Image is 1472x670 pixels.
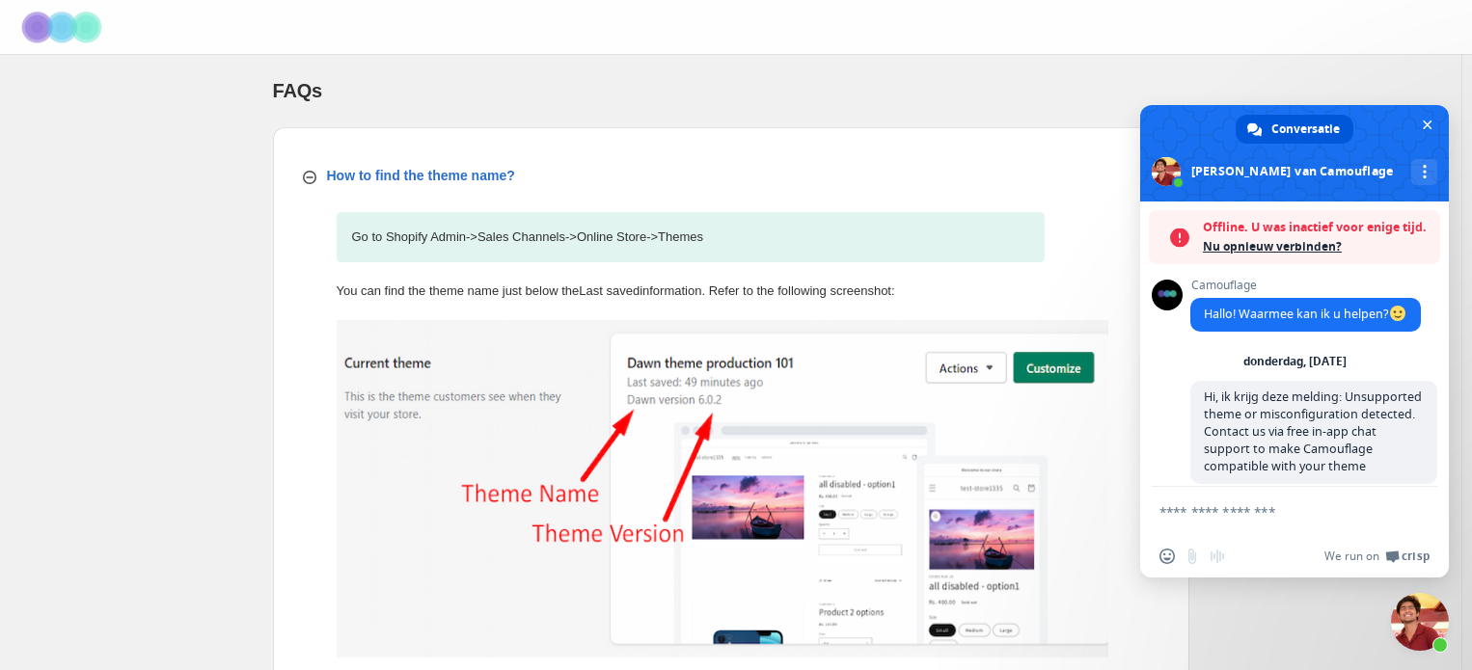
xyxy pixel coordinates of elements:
p: How to find the theme name? [327,166,515,185]
span: Crisp [1402,549,1430,564]
div: Meer kanalen [1411,159,1437,185]
span: Emoji invoegen [1159,549,1175,564]
div: Conversatie [1236,115,1353,144]
span: Nu opnieuw verbinden? [1203,237,1431,256]
span: FAQs [273,80,322,101]
span: Hi, ik krijg deze melding: Unsupported theme or misconfiguration detected. Contact us via free in... [1204,389,1422,474]
div: Chat sluiten [1391,593,1449,651]
img: find-theme-name [337,320,1108,657]
span: Conversatie [1271,115,1340,144]
span: Chat sluiten [1417,115,1437,135]
button: How to find the theme name? [288,158,1174,193]
p: You can find the theme name just below the Last saved information. Refer to the following screens... [337,281,1045,301]
div: donderdag, [DATE] [1243,356,1347,367]
span: Hallo! Waarmee kan ik u helpen? [1204,306,1407,322]
span: We run on [1324,549,1379,564]
textarea: Typ een bericht... [1159,503,1387,521]
span: Camouflage [1190,279,1421,292]
a: We run onCrisp [1324,549,1430,564]
span: Offline. U was inactief voor enige tijd. [1203,218,1431,237]
p: Go to Shopify Admin -> Sales Channels -> Online Store -> Themes [337,212,1045,262]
